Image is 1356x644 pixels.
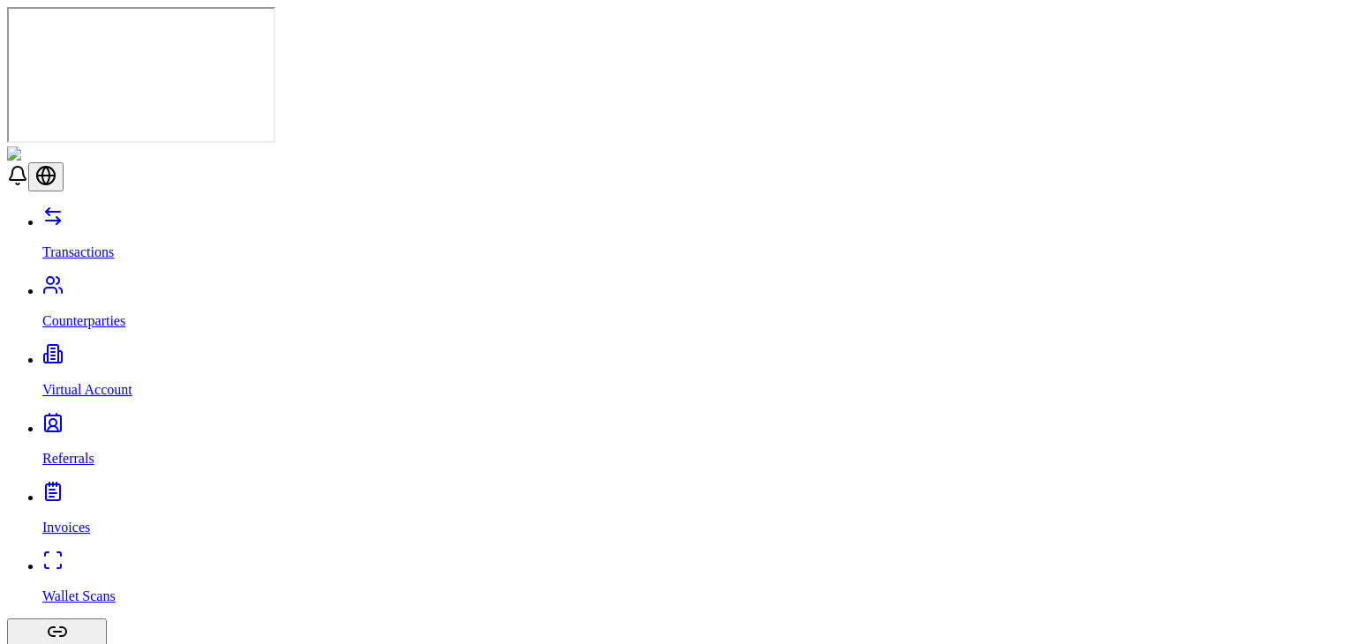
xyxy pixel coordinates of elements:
p: Referrals [42,451,1349,467]
a: Referrals [42,421,1349,467]
a: Transactions [42,214,1349,260]
a: Counterparties [42,283,1349,329]
img: ShieldPay Logo [7,146,112,162]
p: Wallet Scans [42,588,1349,604]
p: Invoices [42,520,1349,535]
a: Invoices [42,490,1349,535]
p: Counterparties [42,313,1349,329]
a: Wallet Scans [42,558,1349,604]
a: Virtual Account [42,352,1349,398]
p: Virtual Account [42,382,1349,398]
p: Transactions [42,244,1349,260]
